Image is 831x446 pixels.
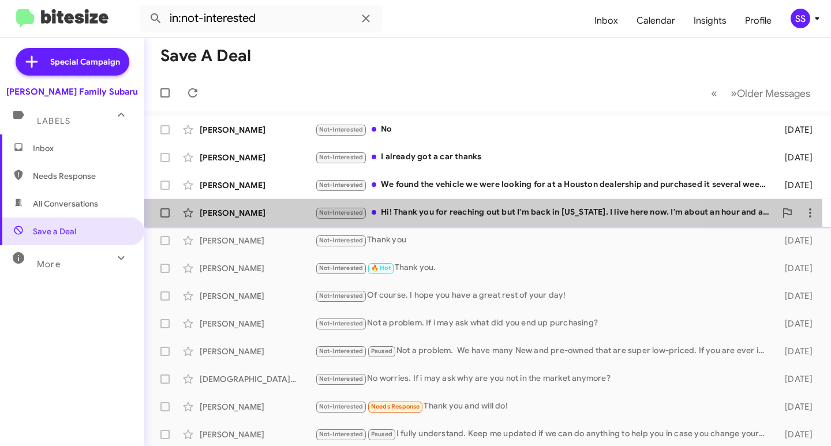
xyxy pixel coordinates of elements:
span: Not-Interested [319,430,364,438]
div: [DATE] [772,290,822,302]
span: Labels [37,116,70,126]
span: Not-Interested [319,320,364,327]
div: Not a problem. We have many New and pre-owned that are super low-priced. If you are ever interest... [315,344,772,358]
div: [DATE] [772,373,822,385]
span: More [37,259,61,269]
span: 🔥 Hot [371,264,391,272]
div: [DATE] [772,263,822,274]
span: Not-Interested [319,153,364,161]
span: Not-Interested [319,237,364,244]
div: [PERSON_NAME] [200,235,315,246]
span: Needs Response [371,403,420,410]
div: [DATE] [772,318,822,329]
button: Next [724,81,817,105]
div: I fully understand. Keep me updated if we can do anything to help you in case you change your min... [315,428,772,441]
div: [PERSON_NAME] [200,179,315,191]
div: [PERSON_NAME] [200,401,315,413]
div: [DATE] [772,235,822,246]
span: Needs Response [33,170,131,182]
div: [PERSON_NAME] [200,346,315,357]
span: Not-Interested [319,292,364,299]
div: [PERSON_NAME] [200,318,315,329]
h1: Save a Deal [160,47,251,65]
div: [PERSON_NAME] [200,263,315,274]
a: Special Campaign [16,48,129,76]
div: [PERSON_NAME] [200,429,315,440]
div: Thank you. [315,261,772,275]
span: Save a Deal [33,226,76,237]
div: [DATE] [772,401,822,413]
a: Calendar [627,4,684,38]
div: [PERSON_NAME] [200,290,315,302]
div: Thank you [315,234,772,247]
span: Not-Interested [319,403,364,410]
div: Hi! Thank you for reaching out but I'm back in [US_STATE]. I live here now. I'm about an hour and... [315,206,776,219]
div: [DATE] [772,429,822,440]
div: [DATE] [772,152,822,163]
span: Not-Interested [319,209,364,216]
span: Paused [371,430,392,438]
span: Inbox [33,143,131,154]
div: No [315,123,772,136]
div: We found the vehicle we were looking for at a Houston dealership and purchased it several weeks a... [315,178,772,192]
a: Inbox [585,4,627,38]
span: » [731,86,737,100]
div: Thank you and will do! [315,400,772,413]
nav: Page navigation example [705,81,817,105]
div: [PERSON_NAME] Family Subaru [6,86,138,98]
span: Not-Interested [319,347,364,355]
span: Special Campaign [50,56,120,68]
div: [PERSON_NAME] [200,152,315,163]
div: [DATE] [772,346,822,357]
div: [PERSON_NAME] [200,124,315,136]
div: Not a problem. If i may ask what did you end up purchasing? [315,317,772,330]
div: I already got a car thanks [315,151,772,164]
div: SS [791,9,810,28]
div: [PERSON_NAME] [200,207,315,219]
span: Older Messages [737,87,810,100]
div: Of course. I hope you have a great rest of your day! [315,289,772,302]
a: Insights [684,4,736,38]
a: Profile [736,4,781,38]
span: Not-Interested [319,264,364,272]
span: Not-Interested [319,126,364,133]
div: No worries. If i may ask why are you not in the market anymore? [315,372,772,385]
button: Previous [704,81,724,105]
span: Not-Interested [319,181,364,189]
div: [DEMOGRAPHIC_DATA][PERSON_NAME] [200,373,315,385]
span: « [711,86,717,100]
span: Not-Interested [319,375,364,383]
span: Paused [371,347,392,355]
button: SS [781,9,818,28]
div: [DATE] [772,124,822,136]
input: Search [140,5,382,32]
span: All Conversations [33,198,98,209]
div: [DATE] [772,179,822,191]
